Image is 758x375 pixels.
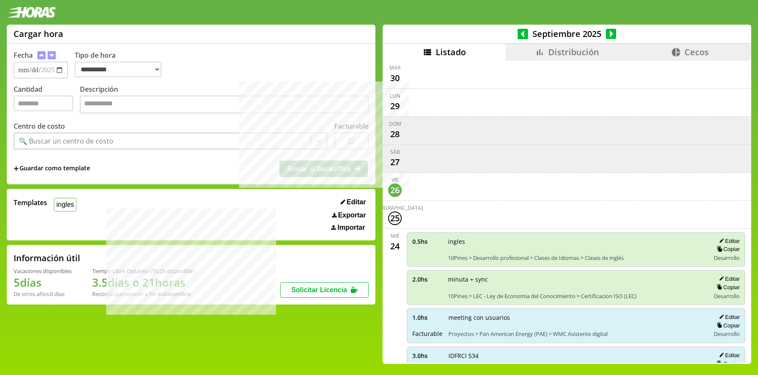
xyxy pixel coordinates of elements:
[92,290,193,298] div: Recordá que vencen a fin de
[388,99,402,113] div: 29
[75,62,161,77] select: Tipo de hora
[412,313,442,321] span: 1.0 hs
[388,155,402,169] div: 27
[14,28,63,39] h1: Cargar hora
[448,352,704,360] span: IDFRCI 534
[448,275,704,283] span: minuta + sync
[330,211,369,220] button: Exportar
[163,290,191,298] b: Diciembre
[390,92,400,99] div: lun
[92,275,193,290] h1: 3.5 días o 21 horas
[448,330,704,338] span: Proyectos > Pan American Energy (PAE) > WMC Asistente digital
[548,46,599,58] span: Distribución
[14,267,72,275] div: Vacaciones disponibles
[714,254,740,262] span: Desarrollo
[280,282,369,298] button: Solicitar Licencia
[14,51,33,60] label: Fecha
[716,352,740,359] button: Editar
[388,71,402,85] div: 30
[14,275,72,290] h1: 5 días
[389,64,400,71] div: mar
[714,292,740,300] span: Desarrollo
[714,245,740,253] button: Copiar
[412,237,442,245] span: 0.5 hs
[448,254,704,262] span: 10Pines > Desarrollo profesional > Clases de Idiomas > Clases de inglés
[338,224,365,231] span: Importar
[716,313,740,321] button: Editar
[412,275,442,283] span: 2.0 hs
[7,7,56,18] img: logotipo
[14,96,73,111] input: Cantidad
[714,284,740,291] button: Copiar
[14,121,65,131] label: Centro de costo
[391,232,400,240] div: mié
[448,313,704,321] span: meeting con usuarios
[92,267,193,275] div: Tiempo Libre Optativo (TiLO) disponible
[388,240,402,253] div: 24
[685,46,709,58] span: Cecos
[338,211,366,219] span: Exportar
[389,120,401,127] div: dom
[80,96,369,113] textarea: Descripción
[338,198,369,206] button: Editar
[14,85,80,116] label: Cantidad
[392,176,399,183] div: vie
[388,211,402,225] div: 25
[334,121,369,131] label: Facturable
[14,252,80,264] h2: Información útil
[716,237,740,245] button: Editar
[448,292,704,300] span: 10Pines > LEC - Ley de Economia del Conocimiento > Certificacion ISO (LEC)
[383,61,751,363] div: scrollable content
[367,204,423,211] div: [DEMOGRAPHIC_DATA]
[412,330,442,338] span: Facturable
[714,360,740,367] button: Copiar
[14,164,19,173] span: +
[14,290,72,298] div: De otros años: 0 días
[80,85,369,116] label: Descripción
[448,237,704,245] span: ingles
[14,164,90,173] span: +Guardar como template
[714,330,740,338] span: Desarrollo
[528,28,606,39] span: Septiembre 2025
[436,46,466,58] span: Listado
[75,51,168,79] label: Tipo de hora
[390,148,400,155] div: sáb
[14,198,47,207] span: Templates
[54,198,76,211] button: ingles
[714,322,740,329] button: Copiar
[716,275,740,282] button: Editar
[388,127,402,141] div: 28
[347,198,366,206] span: Editar
[291,286,347,293] span: Solicitar Licencia
[412,352,442,360] span: 3.0 hs
[19,136,113,146] div: 🔍 Buscar un centro de costo
[388,183,402,197] div: 26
